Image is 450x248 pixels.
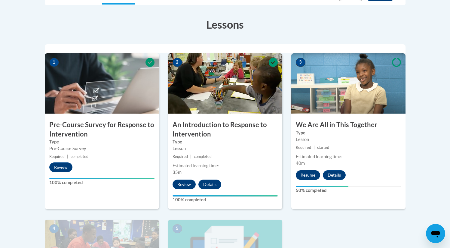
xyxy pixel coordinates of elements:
span: | [314,145,315,150]
span: 40m [296,161,305,166]
span: completed [194,154,212,159]
span: 3 [296,58,305,67]
label: Type [173,139,278,145]
div: Your progress [173,195,278,196]
span: 5 [173,224,182,233]
label: 50% completed [296,187,401,194]
label: 100% completed [173,196,278,203]
span: Required [173,154,188,159]
iframe: Button to launch messaging window [426,224,445,243]
span: 35m [173,170,182,175]
button: Details [198,180,221,189]
div: Estimated learning time: [173,162,278,169]
div: Your progress [296,186,348,187]
label: Type [296,130,401,136]
label: Type [49,139,155,145]
button: Resume [296,170,320,180]
div: Your progress [49,178,155,179]
span: Required [49,154,65,159]
span: started [317,145,329,150]
span: 4 [49,224,59,233]
h3: We Are All in This Together [291,120,406,130]
span: 2 [173,58,182,67]
button: Review [173,180,196,189]
h3: Lessons [45,17,406,32]
img: Course Image [45,53,159,114]
button: Details [323,170,346,180]
button: Review [49,162,72,172]
span: Required [296,145,311,150]
div: Estimated learning time: [296,153,401,160]
span: 1 [49,58,59,67]
div: Pre-Course Survey [49,145,155,152]
span: | [190,154,191,159]
img: Course Image [168,53,282,114]
div: Lesson [173,145,278,152]
h3: An Introduction to Response to Intervention [168,120,282,139]
span: completed [71,154,88,159]
img: Course Image [291,53,406,114]
label: 100% completed [49,179,155,186]
div: Lesson [296,136,401,143]
span: | [67,154,68,159]
h3: Pre-Course Survey for Response to Intervention [45,120,159,139]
